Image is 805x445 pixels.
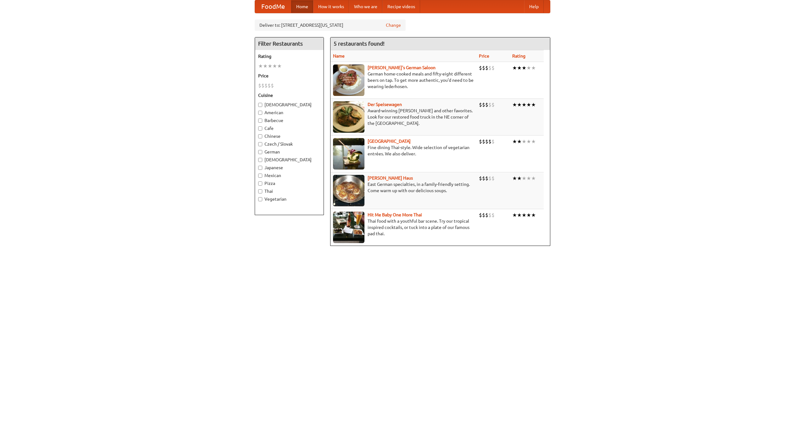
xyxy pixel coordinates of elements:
input: [DEMOGRAPHIC_DATA] [258,103,262,107]
li: $ [485,138,488,145]
img: kohlhaus.jpg [333,175,364,206]
li: $ [491,175,495,182]
h5: Price [258,73,320,79]
li: ★ [512,175,517,182]
input: Pizza [258,181,262,186]
li: $ [258,82,261,89]
li: $ [479,175,482,182]
img: satay.jpg [333,138,364,170]
li: $ [491,212,495,219]
label: [DEMOGRAPHIC_DATA] [258,102,320,108]
li: $ [482,64,485,71]
li: $ [488,64,491,71]
li: ★ [526,64,531,71]
li: ★ [522,101,526,108]
input: Mexican [258,174,262,178]
li: $ [264,82,268,89]
li: ★ [517,101,522,108]
p: Award-winning [PERSON_NAME] and other favorites. Look for our restored food truck in the NE corne... [333,108,474,126]
li: ★ [522,64,526,71]
a: Price [479,53,489,58]
input: American [258,111,262,115]
input: Japanese [258,166,262,170]
li: ★ [526,138,531,145]
a: [PERSON_NAME]'s German Saloon [368,65,436,70]
input: Chinese [258,134,262,138]
li: $ [482,212,485,219]
li: $ [479,212,482,219]
a: Name [333,53,345,58]
li: $ [479,64,482,71]
li: $ [479,101,482,108]
ng-pluralize: 5 restaurants found! [334,41,385,47]
li: $ [488,101,491,108]
p: Fine dining Thai-style. Wide selection of vegetarian entrées. We also deliver. [333,144,474,157]
p: Thai food with a youthful bar scene. Try our tropical inspired cocktails, or tuck into a plate of... [333,218,474,237]
li: ★ [512,212,517,219]
h4: Filter Restaurants [255,37,324,50]
li: ★ [522,175,526,182]
a: Recipe videos [382,0,420,13]
input: Thai [258,189,262,193]
label: American [258,109,320,116]
p: East German specialties, in a family-friendly setting. Come warm up with our delicious soups. [333,181,474,194]
a: FoodMe [255,0,291,13]
label: German [258,149,320,155]
label: Vegetarian [258,196,320,202]
a: Change [386,22,401,28]
li: $ [268,82,271,89]
label: Cafe [258,125,320,131]
li: $ [261,82,264,89]
input: Czech / Slovak [258,142,262,146]
a: Who we are [349,0,382,13]
li: $ [271,82,274,89]
label: Mexican [258,172,320,179]
li: $ [491,64,495,71]
label: [DEMOGRAPHIC_DATA] [258,157,320,163]
img: speisewagen.jpg [333,101,364,133]
li: ★ [517,175,522,182]
label: Thai [258,188,320,194]
li: ★ [512,138,517,145]
li: ★ [522,212,526,219]
li: $ [482,175,485,182]
a: Rating [512,53,525,58]
input: Vegetarian [258,197,262,201]
p: German home-cooked meals and fifty-eight different beers on tap. To get more authentic, you'd nee... [333,71,474,90]
input: Barbecue [258,119,262,123]
a: [GEOGRAPHIC_DATA] [368,139,411,144]
a: Home [291,0,313,13]
li: $ [485,175,488,182]
a: How it works [313,0,349,13]
input: [DEMOGRAPHIC_DATA] [258,158,262,162]
li: $ [485,101,488,108]
li: ★ [272,63,277,70]
li: ★ [263,63,268,70]
li: ★ [517,212,522,219]
label: Pizza [258,180,320,186]
label: Barbecue [258,117,320,124]
li: $ [491,101,495,108]
a: Hit Me Baby One More Thai [368,212,422,217]
img: babythai.jpg [333,212,364,243]
li: ★ [522,138,526,145]
h5: Cuisine [258,92,320,98]
b: [PERSON_NAME] Haus [368,175,413,181]
li: ★ [531,175,536,182]
label: Czech / Slovak [258,141,320,147]
li: ★ [268,63,272,70]
img: esthers.jpg [333,64,364,96]
label: Chinese [258,133,320,139]
li: $ [482,101,485,108]
li: $ [485,212,488,219]
input: German [258,150,262,154]
li: ★ [277,63,282,70]
li: ★ [517,138,522,145]
li: $ [488,138,491,145]
a: Der Speisewagen [368,102,402,107]
li: ★ [512,64,517,71]
label: Japanese [258,164,320,171]
li: ★ [526,212,531,219]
